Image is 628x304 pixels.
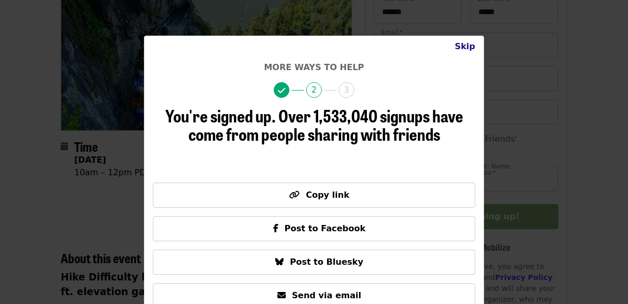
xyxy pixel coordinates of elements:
span: Post to Facebook [285,223,366,233]
i: facebook-f icon [273,223,278,233]
span: Over 1,533,040 signups have come from people sharing with friends [188,103,463,146]
i: bluesky icon [275,257,284,267]
button: Post to Bluesky [153,250,475,275]
i: link icon [289,190,299,200]
button: Copy link [153,183,475,208]
span: 2 [306,82,322,98]
button: Close [446,36,484,57]
span: 3 [339,82,354,98]
button: Post to Facebook [153,216,475,241]
span: Post to Bluesky [290,257,363,267]
span: Copy link [306,190,349,200]
span: Send via email [292,290,361,300]
i: check icon [278,86,285,96]
span: More ways to help [264,62,364,72]
i: envelope icon [277,290,286,300]
span: You're signed up. [165,103,276,128]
